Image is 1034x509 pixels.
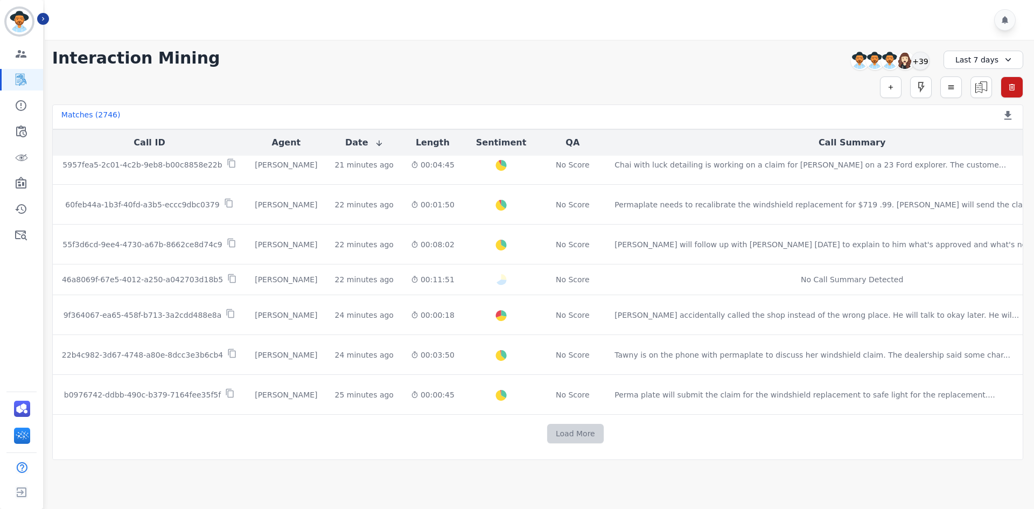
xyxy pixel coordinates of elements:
div: 25 minutes ago [335,389,394,400]
div: [PERSON_NAME] [255,310,317,320]
button: Length [416,136,450,149]
div: Matches ( 2746 ) [61,109,121,124]
div: +39 [911,52,930,70]
p: 46a8069f-67e5-4012-a250-a042703d18b5 [62,274,223,285]
div: No Score [556,389,590,400]
p: 60feb44a-1b3f-40fd-a3b5-eccc9dbc0379 [65,199,219,210]
button: Agent [272,136,301,149]
div: 00:01:50 [411,199,455,210]
div: [PERSON_NAME] [255,199,317,210]
div: No Score [556,274,590,285]
div: 21 minutes ago [335,159,394,170]
div: 00:00:45 [411,389,455,400]
div: No Score [556,350,590,360]
p: b0976742-ddbb-490c-b379-7164fee35f5f [64,389,221,400]
button: Call Summary [819,136,885,149]
div: 24 minutes ago [335,350,394,360]
p: 9f364067-ea65-458f-b713-3a2cdd488e8a [64,310,222,320]
button: Call ID [134,136,165,149]
div: [PERSON_NAME] accidentally called the shop instead of the wrong place. He will talk to okay later... [614,310,1019,320]
div: 24 minutes ago [335,310,394,320]
div: 22 minutes ago [335,239,394,250]
div: 00:04:45 [411,159,455,170]
p: 22b4c982-3d67-4748-a80e-8dcc3e3b6cb4 [62,350,223,360]
div: No Score [556,239,590,250]
button: QA [565,136,579,149]
div: 00:08:02 [411,239,455,250]
div: 00:11:51 [411,274,455,285]
button: Sentiment [476,136,526,149]
div: [PERSON_NAME] [255,389,317,400]
div: No Score [556,159,590,170]
div: [PERSON_NAME] [255,239,317,250]
div: Chai with luck detailing is working on a claim for [PERSON_NAME] on a 23 Ford explorer. The custo... [614,159,1006,170]
p: 55f3d6cd-9ee4-4730-a67b-8662ce8d74c9 [62,239,222,250]
img: Bordered avatar [6,9,32,34]
div: Last 7 days [944,51,1023,69]
button: Date [345,136,383,149]
p: 5957fea5-2c01-4c2b-9eb8-b00c8858e22b [62,159,222,170]
div: Tawny is on the phone with permaplate to discuss her windshield claim. The dealership said some c... [614,350,1010,360]
div: 22 minutes ago [335,274,394,285]
div: [PERSON_NAME] [255,159,317,170]
h1: Interaction Mining [52,48,220,68]
div: 00:03:50 [411,350,455,360]
div: [PERSON_NAME] [255,350,317,360]
div: 22 minutes ago [335,199,394,210]
div: 00:00:18 [411,310,455,320]
button: Load More [547,424,604,443]
div: No Score [556,199,590,210]
div: [PERSON_NAME] [255,274,317,285]
div: No Score [556,310,590,320]
div: Perma plate will submit the claim for the windshield replacement to safe light for the replacemen... [614,389,995,400]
